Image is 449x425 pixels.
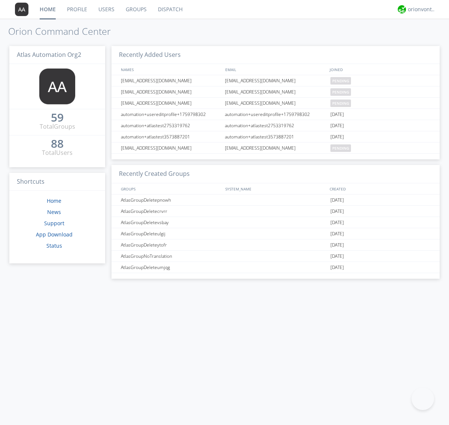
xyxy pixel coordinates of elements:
a: AtlasGroupNoTranslation[DATE] [112,251,440,262]
a: AtlasGroupDeleteulgij[DATE] [112,228,440,239]
div: AtlasGroupDeleteytofr [119,239,223,250]
img: 373638.png [39,68,75,104]
h3: Recently Added Users [112,46,440,64]
iframe: Toggle Customer Support [412,388,434,410]
span: [DATE] [330,195,344,206]
a: automation+atlastest3573887201automation+atlastest3573887201[DATE] [112,131,440,143]
img: 373638.png [15,3,28,16]
div: [EMAIL_ADDRESS][DOMAIN_NAME] [119,75,223,86]
span: [DATE] [330,109,344,120]
div: automation+atlastest2753319762 [223,120,329,131]
a: automation+usereditprofile+1759798302automation+usereditprofile+1759798302[DATE] [112,109,440,120]
div: Total Groups [40,122,75,131]
span: Atlas Automation Org2 [17,51,81,59]
h3: Shortcuts [9,173,105,191]
span: pending [330,77,351,85]
span: [DATE] [330,120,344,131]
div: 59 [51,114,64,121]
div: AtlasGroupDeleteulgij [119,228,223,239]
div: 88 [51,140,64,147]
span: [DATE] [330,251,344,262]
div: [EMAIL_ADDRESS][DOMAIN_NAME] [119,143,223,153]
span: pending [330,100,351,107]
div: automation+usereditprofile+1759798302 [223,109,329,120]
a: AtlasGroupDeletevsbay[DATE] [112,217,440,228]
a: App Download [36,231,73,238]
div: AtlasGroupDeletevsbay [119,217,223,228]
span: [DATE] [330,239,344,251]
div: [EMAIL_ADDRESS][DOMAIN_NAME] [119,86,223,97]
span: pending [330,144,351,152]
a: Support [44,220,64,227]
div: SYSTEM_NAME [223,183,328,194]
a: Status [46,242,62,249]
div: automation+atlastest2753319762 [119,120,223,131]
div: automation+atlastest3573887201 [119,131,223,142]
div: AtlasGroupDeletepnowh [119,195,223,205]
a: 59 [51,114,64,122]
h3: Recently Created Groups [112,165,440,183]
a: AtlasGroupDeletecrvrr[DATE] [112,206,440,217]
div: AtlasGroupDeleteumjqg [119,262,223,273]
a: [EMAIL_ADDRESS][DOMAIN_NAME][EMAIL_ADDRESS][DOMAIN_NAME]pending [112,143,440,154]
a: Home [47,197,61,204]
div: GROUPS [119,183,222,194]
div: automation+usereditprofile+1759798302 [119,109,223,120]
a: AtlasGroupDeleteytofr[DATE] [112,239,440,251]
div: AtlasGroupDeletecrvrr [119,206,223,217]
span: [DATE] [330,228,344,239]
div: [EMAIL_ADDRESS][DOMAIN_NAME] [223,86,329,97]
a: AtlasGroupDeleteumjqg[DATE] [112,262,440,273]
span: pending [330,88,351,96]
div: JOINED [328,64,433,75]
span: [DATE] [330,131,344,143]
div: [EMAIL_ADDRESS][DOMAIN_NAME] [223,75,329,86]
div: automation+atlastest3573887201 [223,131,329,142]
a: 88 [51,140,64,149]
img: 29d36aed6fa347d5a1537e7736e6aa13 [398,5,406,13]
div: [EMAIL_ADDRESS][DOMAIN_NAME] [119,98,223,108]
span: [DATE] [330,206,344,217]
span: [DATE] [330,217,344,228]
a: automation+atlastest2753319762automation+atlastest2753319762[DATE] [112,120,440,131]
div: AtlasGroupNoTranslation [119,251,223,262]
div: [EMAIL_ADDRESS][DOMAIN_NAME] [223,98,329,108]
div: EMAIL [223,64,328,75]
div: orionvontas+atlas+automation+org2 [408,6,436,13]
div: [EMAIL_ADDRESS][DOMAIN_NAME] [223,143,329,153]
a: [EMAIL_ADDRESS][DOMAIN_NAME][EMAIL_ADDRESS][DOMAIN_NAME]pending [112,86,440,98]
a: News [47,208,61,215]
a: [EMAIL_ADDRESS][DOMAIN_NAME][EMAIL_ADDRESS][DOMAIN_NAME]pending [112,98,440,109]
span: [DATE] [330,262,344,273]
div: Total Users [42,149,73,157]
a: AtlasGroupDeletepnowh[DATE] [112,195,440,206]
div: NAMES [119,64,222,75]
div: CREATED [328,183,433,194]
a: [EMAIL_ADDRESS][DOMAIN_NAME][EMAIL_ADDRESS][DOMAIN_NAME]pending [112,75,440,86]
